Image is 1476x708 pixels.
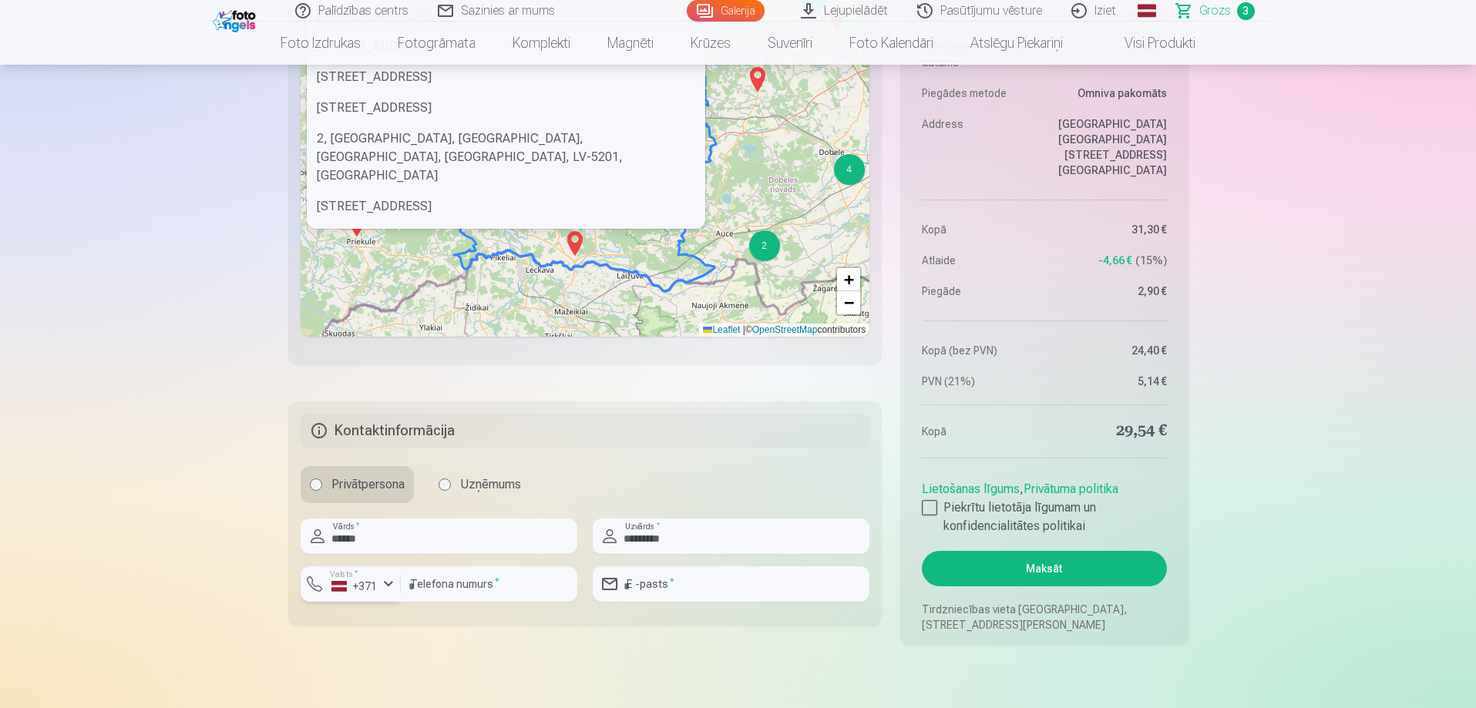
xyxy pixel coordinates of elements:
[1081,22,1214,65] a: Visi produkti
[310,478,322,491] input: Privātpersona
[844,293,854,312] span: −
[922,253,1037,268] dt: Atlaide
[1024,482,1118,496] a: Privātuma politika
[749,230,780,261] div: 2
[1052,284,1167,299] dd: 2,90 €
[439,478,451,491] input: Uzņēmums
[922,602,1166,633] p: Tirdzniecības vieta [GEOGRAPHIC_DATA], [STREET_ADDRESS][PERSON_NAME]
[1052,343,1167,358] dd: 24,40 €
[308,92,704,123] div: [STREET_ADDRESS]
[589,22,672,65] a: Magnēti
[262,22,379,65] a: Foto izdrukas
[922,421,1037,442] dt: Kopā
[922,86,1037,101] dt: Piegādes metode
[213,6,260,32] img: /fa1
[834,154,865,185] div: 4
[922,498,1166,535] label: Piekrītu lietotāja līgumam un konfidencialitātes politikai
[1052,116,1167,178] dd: [GEOGRAPHIC_DATA] [GEOGRAPHIC_DATA][STREET_ADDRESS][GEOGRAPHIC_DATA]
[308,62,704,92] div: [STREET_ADDRESS]
[301,566,401,602] button: Valsts*+371
[494,22,589,65] a: Komplekti
[831,22,952,65] a: Foto kalendāri
[563,225,587,262] img: Marker
[749,22,831,65] a: Suvenīri
[922,116,1037,178] dt: Address
[703,324,740,335] a: Leaflet
[745,61,770,98] img: Marker
[922,482,1020,496] a: Lietošanas līgums
[325,569,363,580] label: Valsts
[922,374,1037,389] dt: PVN (21%)
[837,268,860,291] a: Zoom in
[743,324,745,335] span: |
[922,551,1166,586] button: Maksāt
[1052,374,1167,389] dd: 5,14 €
[844,270,854,289] span: +
[308,222,704,290] div: 2, [GEOGRAPHIC_DATA], [GEOGRAPHIC_DATA], [GEOGRAPHIC_DATA], [GEOGRAPHIC_DATA], [GEOGRAPHIC_DATA],...
[922,222,1037,237] dt: Kopā
[1098,253,1132,268] span: -4,66 €
[379,22,494,65] a: Fotogrāmata
[833,153,835,155] div: 4
[1052,86,1167,101] dd: Omniva pakomāts
[331,579,378,594] div: +371
[308,123,704,191] div: 2, [GEOGRAPHIC_DATA], [GEOGRAPHIC_DATA], [GEOGRAPHIC_DATA], [GEOGRAPHIC_DATA], LV-5201, [GEOGRAPH...
[699,324,869,337] div: © contributors
[1052,421,1167,442] dd: 29,54 €
[672,22,749,65] a: Krūzes
[748,230,750,231] div: 2
[1052,222,1167,237] dd: 31,30 €
[1237,2,1255,20] span: 3
[308,191,704,222] div: [STREET_ADDRESS]
[429,466,530,503] label: Uzņēmums
[952,22,1081,65] a: Atslēgu piekariņi
[922,343,1037,358] dt: Kopā (bez PVN)
[922,284,1037,299] dt: Piegāde
[1199,2,1231,20] span: Grozs
[301,414,870,448] h5: Kontaktinformācija
[752,324,818,335] a: OpenStreetMap
[1135,253,1167,268] span: 15 %
[301,466,414,503] label: Privātpersona
[922,474,1166,535] div: ,
[837,291,860,314] a: Zoom out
